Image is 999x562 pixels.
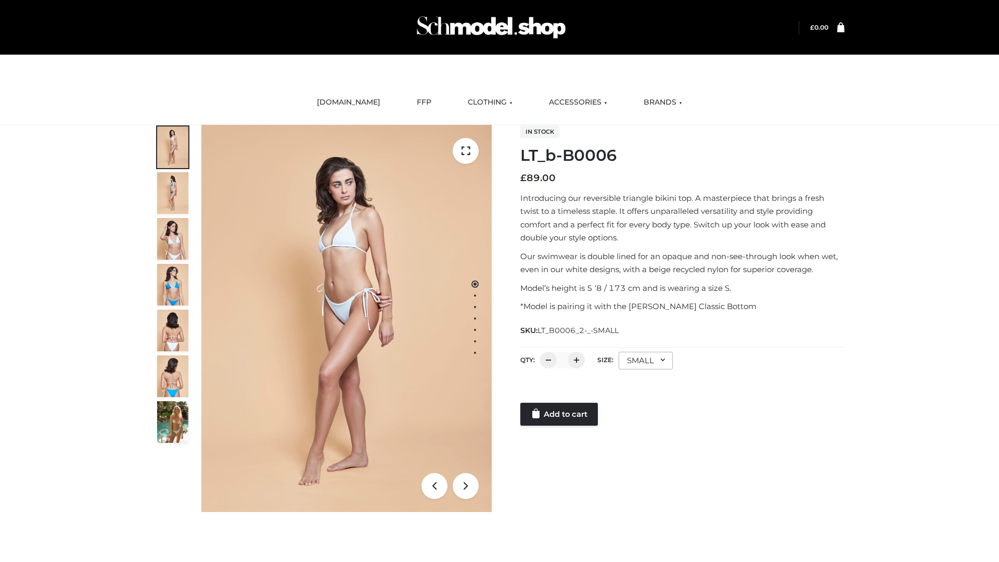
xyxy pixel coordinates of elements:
[157,126,188,168] img: ArielClassicBikiniTop_CloudNine_AzureSky_OW114ECO_1-scaled.jpg
[520,125,559,138] span: In stock
[520,146,844,165] h1: LT_b-B0006
[201,125,492,512] img: ArielClassicBikiniTop_CloudNine_AzureSky_OW114ECO_1
[597,356,613,364] label: Size:
[520,191,844,245] p: Introducing our reversible triangle bikini top. A masterpiece that brings a fresh twist to a time...
[520,300,844,313] p: *Model is pairing it with the [PERSON_NAME] Classic Bottom
[157,264,188,305] img: ArielClassicBikiniTop_CloudNine_AzureSky_OW114ECO_4-scaled.jpg
[537,326,619,335] span: LT_B0006_2-_-SMALL
[520,324,620,337] span: SKU:
[810,23,828,31] bdi: 0.00
[309,91,388,114] a: [DOMAIN_NAME]
[520,172,527,184] span: £
[810,23,814,31] span: £
[520,403,598,426] a: Add to cart
[157,355,188,397] img: ArielClassicBikiniTop_CloudNine_AzureSky_OW114ECO_8-scaled.jpg
[520,250,844,276] p: Our swimwear is double lined for an opaque and non-see-through look when wet, even in our white d...
[409,91,439,114] a: FFP
[619,352,673,369] div: SMALL
[636,91,690,114] a: BRANDS
[460,91,520,114] a: CLOTHING
[520,282,844,295] p: Model’s height is 5 ‘8 / 173 cm and is wearing a size S.
[541,91,615,114] a: ACCESSORIES
[157,172,188,214] img: ArielClassicBikiniTop_CloudNine_AzureSky_OW114ECO_2-scaled.jpg
[413,7,569,48] img: Schmodel Admin 964
[810,23,828,31] a: £0.00
[520,356,535,364] label: QTY:
[520,172,556,184] bdi: 89.00
[157,310,188,351] img: ArielClassicBikiniTop_CloudNine_AzureSky_OW114ECO_7-scaled.jpg
[157,401,188,443] img: Arieltop_CloudNine_AzureSky2.jpg
[157,218,188,260] img: ArielClassicBikiniTop_CloudNine_AzureSky_OW114ECO_3-scaled.jpg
